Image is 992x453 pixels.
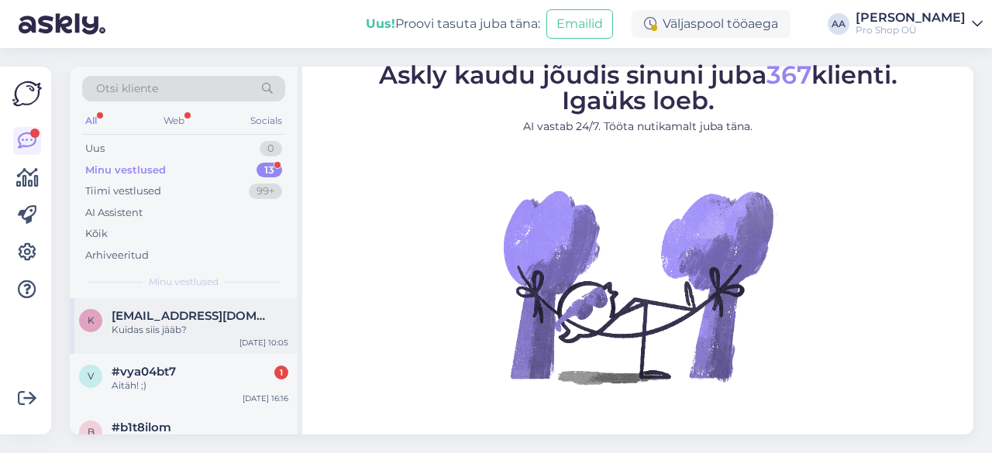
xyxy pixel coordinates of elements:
[88,370,94,382] span: v
[274,365,288,379] div: 1
[112,365,176,379] span: #vya04bt7
[498,147,777,426] img: No Chat active
[828,13,849,35] div: AA
[632,10,790,38] div: Väljaspool tööaega
[366,15,540,33] div: Proovi tasuta juba täna:
[247,111,285,131] div: Socials
[112,323,288,337] div: Kuidas siis jääb?
[856,12,983,36] a: [PERSON_NAME]Pro Shop OÜ
[85,163,166,178] div: Minu vestlused
[96,81,158,97] span: Otsi kliente
[85,141,105,156] div: Uus
[85,205,143,221] div: AI Assistent
[366,16,395,31] b: Uus!
[260,141,282,156] div: 0
[239,337,288,348] div: [DATE] 10:05
[856,12,966,24] div: [PERSON_NAME]
[160,111,188,131] div: Web
[149,275,219,289] span: Minu vestlused
[546,9,613,39] button: Emailid
[379,60,897,115] span: Askly kaudu jõudis sinuni juba klienti. Igaüks loeb.
[112,420,171,434] span: #b1t8ilom
[257,163,282,178] div: 13
[85,226,108,242] div: Kõik
[88,314,95,326] span: k
[112,379,288,393] div: Aitäh! ;)
[766,60,811,90] span: 367
[243,393,288,404] div: [DATE] 16:16
[85,184,161,199] div: Tiimi vestlused
[112,309,273,323] span: kreeta.arusaar@gmail.com
[249,184,282,199] div: 99+
[856,24,966,36] div: Pro Shop OÜ
[379,118,897,135] p: AI vastab 24/7. Tööta nutikamalt juba täna.
[88,426,95,438] span: b
[12,79,42,108] img: Askly Logo
[85,248,149,263] div: Arhiveeritud
[82,111,100,131] div: All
